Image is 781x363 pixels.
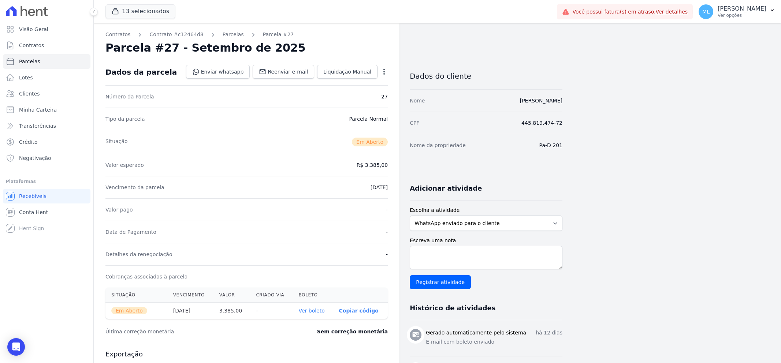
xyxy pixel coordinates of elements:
[349,115,388,123] dd: Parcela Normal
[386,251,388,258] dd: -
[426,329,526,337] h3: Gerado automaticamente pelo sistema
[352,138,388,146] span: Em Aberto
[381,93,388,100] dd: 27
[426,338,562,346] p: E-mail com boleto enviado
[702,9,710,14] span: ML
[167,303,213,319] th: [DATE]
[357,161,388,169] dd: R$ 3.385,00
[718,5,766,12] p: [PERSON_NAME]
[317,328,388,335] dd: Sem correção monetária
[539,142,562,149] dd: Pa-D 201
[3,22,90,37] a: Visão Geral
[3,70,90,85] a: Lotes
[410,184,482,193] h3: Adicionar atividade
[105,4,175,18] button: 13 selecionados
[250,303,293,319] th: -
[105,228,156,236] dt: Data de Pagamento
[410,72,562,81] h3: Dados do cliente
[105,115,145,123] dt: Tipo da parcela
[253,65,314,79] a: Reenviar e-mail
[6,177,88,186] div: Plataformas
[572,8,688,16] span: Você possui fatura(s) em atraso.
[3,135,90,149] a: Crédito
[186,65,250,79] a: Enviar whatsapp
[19,42,44,49] span: Contratos
[19,26,48,33] span: Visão Geral
[386,228,388,236] dd: -
[410,206,562,214] label: Escolha a atividade
[3,54,90,69] a: Parcelas
[105,288,167,303] th: Situação
[410,142,466,149] dt: Nome da propriedade
[317,65,378,79] a: Liquidação Manual
[105,31,388,38] nav: Breadcrumb
[250,288,293,303] th: Criado via
[105,68,177,76] div: Dados da parcela
[105,93,154,100] dt: Número da Parcela
[410,119,419,127] dt: CPF
[167,288,213,303] th: Vencimento
[693,1,781,22] button: ML [PERSON_NAME] Ver opções
[105,31,130,38] a: Contratos
[19,106,57,113] span: Minha Carteira
[19,122,56,130] span: Transferências
[223,31,244,38] a: Parcelas
[19,138,38,146] span: Crédito
[718,12,766,18] p: Ver opções
[268,68,308,75] span: Reenviar e-mail
[213,288,250,303] th: Valor
[149,31,203,38] a: Contrato #c12464d8
[19,209,48,216] span: Conta Hent
[19,90,40,97] span: Clientes
[410,97,425,104] dt: Nome
[105,161,144,169] dt: Valor esperado
[263,31,294,38] a: Parcela #27
[105,273,187,280] dt: Cobranças associadas à parcela
[536,329,562,337] p: há 12 dias
[323,68,371,75] span: Liquidação Manual
[3,189,90,203] a: Recebíveis
[19,58,40,65] span: Parcelas
[19,74,33,81] span: Lotes
[3,38,90,53] a: Contratos
[410,275,471,289] input: Registrar atividade
[105,251,172,258] dt: Detalhes da renegociação
[3,86,90,101] a: Clientes
[19,192,47,200] span: Recebíveis
[293,288,333,303] th: Boleto
[105,328,272,335] dt: Última correção monetária
[371,184,388,191] dd: [DATE]
[3,151,90,165] a: Negativação
[7,338,25,356] div: Open Intercom Messenger
[339,308,379,314] button: Copiar código
[19,154,51,162] span: Negativação
[298,308,324,314] a: Ver boleto
[410,304,495,313] h3: Histórico de atividades
[213,303,250,319] th: 3.385,00
[3,205,90,220] a: Conta Hent
[386,206,388,213] dd: -
[656,9,688,15] a: Ver detalhes
[3,119,90,133] a: Transferências
[111,307,147,314] span: Em Aberto
[105,206,133,213] dt: Valor pago
[3,102,90,117] a: Minha Carteira
[105,350,388,359] h3: Exportação
[105,184,164,191] dt: Vencimento da parcela
[410,237,562,244] label: Escreva uma nota
[521,119,562,127] dd: 445.819.474-72
[105,41,306,55] h2: Parcela #27 - Setembro de 2025
[105,138,128,146] dt: Situação
[520,98,562,104] a: [PERSON_NAME]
